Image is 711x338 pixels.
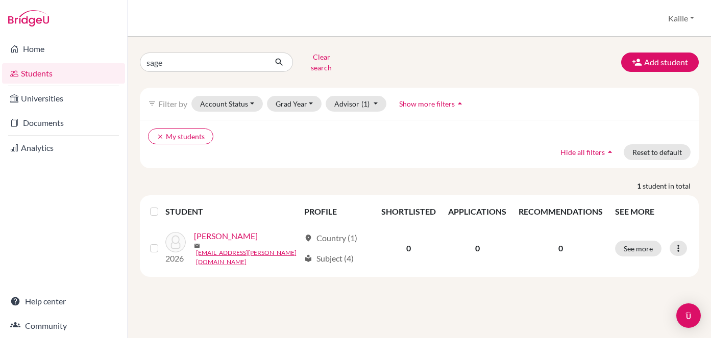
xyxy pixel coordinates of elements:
[615,241,661,256] button: See more
[361,99,370,108] span: (1)
[158,99,187,109] span: Filter by
[140,53,266,72] input: Find student by name...
[304,234,312,242] span: location_on
[390,96,474,112] button: Show more filtersarrow_drop_up
[609,199,695,224] th: SEE MORE
[2,113,125,133] a: Documents
[442,199,512,224] th: APPLICATIONS
[304,232,357,244] div: Country (1)
[455,98,465,109] i: arrow_drop_up
[2,316,125,336] a: Community
[605,147,615,157] i: arrow_drop_up
[2,88,125,109] a: Universities
[8,10,49,27] img: Bridge-U
[304,254,312,263] span: local_library
[560,148,605,157] span: Hide all filters
[194,243,200,249] span: mail
[165,252,186,265] p: 2026
[267,96,322,112] button: Grad Year
[375,224,442,273] td: 0
[304,252,354,265] div: Subject (4)
[2,39,125,59] a: Home
[519,242,603,254] p: 0
[157,133,164,140] i: clear
[399,99,455,108] span: Show more filters
[664,9,699,28] button: Kaille
[191,96,263,112] button: Account Status
[442,224,512,273] td: 0
[196,248,300,267] a: [EMAIL_ADDRESS][PERSON_NAME][DOMAIN_NAME]
[2,138,125,158] a: Analytics
[676,303,701,328] div: Open Intercom Messenger
[148,128,213,144] button: clearMy students
[375,199,442,224] th: SHORTLISTED
[512,199,609,224] th: RECOMMENDATIONS
[165,199,298,224] th: STUDENT
[637,180,643,191] strong: 1
[194,230,258,242] a: [PERSON_NAME]
[2,63,125,84] a: Students
[624,144,691,160] button: Reset to default
[165,232,186,252] img: Noxon, Charlie
[326,96,386,112] button: Advisor(1)
[148,99,156,108] i: filter_list
[552,144,624,160] button: Hide all filtersarrow_drop_up
[293,49,350,75] button: Clear search
[2,291,125,311] a: Help center
[298,199,375,224] th: PROFILE
[621,53,699,72] button: Add student
[643,180,699,191] span: student in total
